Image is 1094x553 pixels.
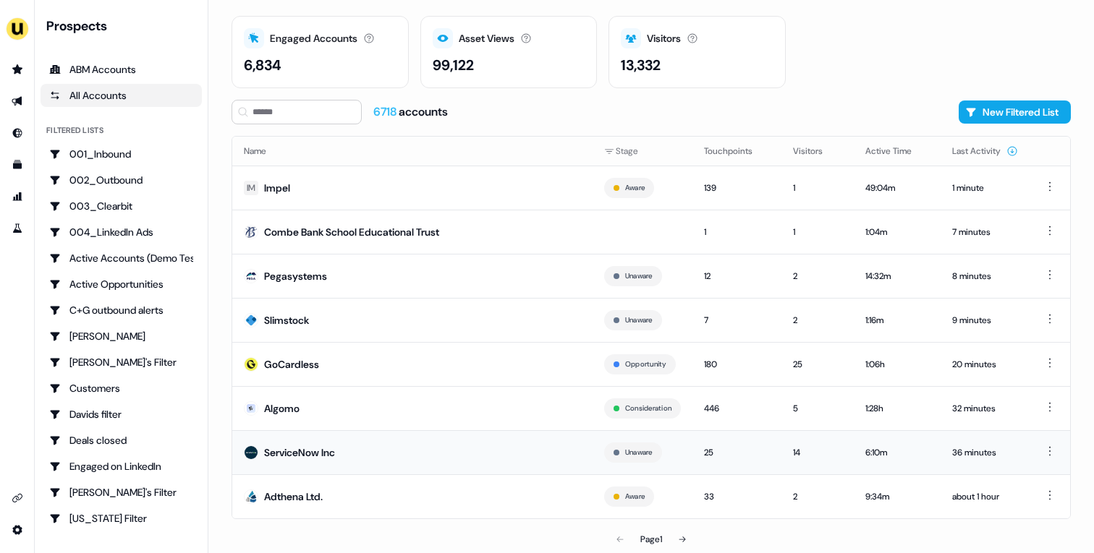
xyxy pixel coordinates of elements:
[264,225,439,239] div: Combe Bank School Educational Trust
[49,329,193,343] div: [PERSON_NAME]
[793,269,842,283] div: 2
[232,137,593,166] th: Name
[264,489,323,504] div: Adthena Ltd.
[952,225,1018,239] div: 7 minutes
[49,303,193,317] div: C+G outbound alerts
[865,313,929,327] div: 1:16m
[6,90,29,113] a: Go to outbound experience
[247,181,255,195] div: IM
[6,153,29,176] a: Go to templates
[793,313,842,327] div: 2
[625,181,645,194] button: Aware
[41,455,202,478] a: Go to Engaged on LinkedIn
[6,217,29,240] a: Go to experiments
[952,313,1018,327] div: 9 minutes
[625,490,645,503] button: Aware
[244,54,281,76] div: 6,834
[373,104,399,119] span: 6718
[49,88,193,103] div: All Accounts
[952,181,1018,195] div: 1 minute
[49,225,193,239] div: 004_LinkedIn Ads
[49,407,193,421] div: Davids filter
[41,84,202,107] a: All accounts
[625,314,653,327] button: Unaware
[49,355,193,369] div: [PERSON_NAME]'s Filter
[46,17,202,35] div: Prospects
[647,31,681,46] div: Visitors
[264,181,290,195] div: Impel
[41,507,202,530] a: Go to Georgia Filter
[49,199,193,213] div: 003_Clearbit
[6,58,29,81] a: Go to prospects
[865,357,929,372] div: 1:06h
[49,511,193,526] div: [US_STATE] Filter
[793,225,842,239] div: 1
[49,251,193,265] div: Active Accounts (Demo Test)
[49,459,193,473] div: Engaged on LinkedIn
[952,138,1018,164] button: Last Activity
[41,481,202,504] a: Go to Geneviève's Filter
[49,485,193,500] div: [PERSON_NAME]'s Filter
[270,31,357,46] div: Engaged Accounts
[704,181,770,195] div: 139
[865,138,929,164] button: Active Time
[433,54,474,76] div: 99,122
[459,31,514,46] div: Asset Views
[41,377,202,400] a: Go to Customers
[6,486,29,510] a: Go to integrations
[952,357,1018,372] div: 20 minutes
[604,144,681,158] div: Stage
[264,401,300,416] div: Algomo
[41,247,202,270] a: Go to Active Accounts (Demo Test)
[793,181,842,195] div: 1
[793,357,842,372] div: 25
[959,100,1071,124] button: New Filtered List
[6,185,29,208] a: Go to attribution
[640,532,662,546] div: Page 1
[49,381,193,395] div: Customers
[49,62,193,77] div: ABM Accounts
[41,194,202,218] a: Go to 003_Clearbit
[704,269,770,283] div: 12
[41,403,202,426] a: Go to Davids filter
[49,433,193,447] div: Deals closed
[41,325,202,348] a: Go to Charlotte Stone
[704,357,770,372] div: 180
[865,269,929,283] div: 14:32m
[41,429,202,452] a: Go to Deals closed
[46,124,103,137] div: Filtered lists
[793,489,842,504] div: 2
[952,445,1018,460] div: 36 minutes
[6,518,29,541] a: Go to integrations
[264,269,327,283] div: Pegasystems
[704,313,770,327] div: 7
[41,273,202,296] a: Go to Active Opportunities
[41,351,202,374] a: Go to Charlotte's Filter
[264,357,319,372] div: GoCardless
[49,173,193,187] div: 002_Outbound
[41,142,202,166] a: Go to 001_Inbound
[704,489,770,504] div: 33
[704,225,770,239] div: 1
[41,168,202,192] a: Go to 002_Outbound
[625,358,666,371] button: Opportunity
[264,445,335,460] div: ServiceNow Inc
[865,445,929,460] div: 6:10m
[625,446,653,459] button: Unaware
[793,138,840,164] button: Visitors
[625,402,671,415] button: Consideration
[952,269,1018,283] div: 8 minutes
[6,121,29,145] a: Go to Inbound
[793,401,842,416] div: 5
[621,54,661,76] div: 13,332
[704,401,770,416] div: 446
[49,277,193,291] div: Active Opportunities
[952,401,1018,416] div: 32 minutes
[264,313,309,327] div: Slimstock
[793,445,842,460] div: 14
[704,138,770,164] button: Touchpoints
[625,270,653,283] button: Unaware
[41,58,202,81] a: ABM Accounts
[865,181,929,195] div: 49:04m
[373,104,448,120] div: accounts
